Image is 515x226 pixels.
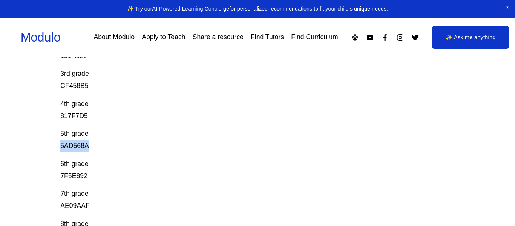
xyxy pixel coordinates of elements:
a: Apple Podcasts [351,34,359,42]
a: AI-Powered Learning Concierge [152,6,229,12]
p: 5th grade 5AD568A [60,128,415,152]
a: Modulo [21,31,61,44]
p: 6th grade 7F5E892 [60,158,415,182]
a: Twitter [411,34,419,42]
p: 7th grade AE09AAF [60,188,415,212]
a: YouTube [366,34,374,42]
a: Find Tutors [251,31,284,44]
a: ✨ Ask me anything [432,26,509,49]
a: Find Curriculum [291,31,338,44]
a: Apply to Teach [142,31,185,44]
a: About Modulo [93,31,135,44]
a: Facebook [381,34,389,42]
a: Share a resource [193,31,244,44]
p: 3rd grade CF458B5 [60,68,415,92]
p: 4th grade 817F7D5 [60,98,415,122]
a: Instagram [396,34,404,42]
